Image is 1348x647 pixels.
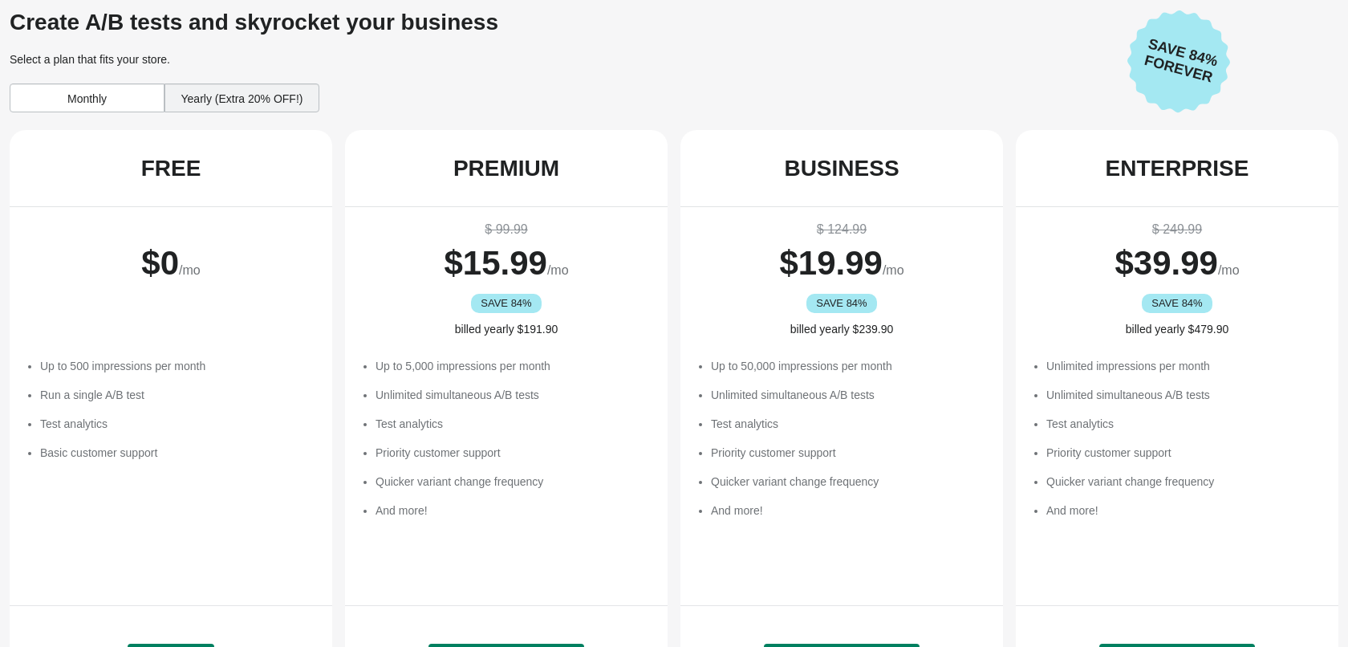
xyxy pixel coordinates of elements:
[1032,321,1322,337] div: billed yearly $479.90
[10,10,1115,35] div: Create A/B tests and skyrocket your business
[40,416,316,432] li: Test analytics
[1142,294,1213,313] div: SAVE 84%
[376,387,652,403] li: Unlimited simultaneous A/B tests
[1115,244,1217,282] span: $ 39.99
[696,321,987,337] div: billed yearly $239.90
[40,358,316,374] li: Up to 500 impressions per month
[10,83,164,112] div: Monthly
[179,263,201,277] span: /mo
[141,244,179,282] span: $ 0
[453,156,559,181] div: PREMIUM
[547,263,569,277] span: /mo
[376,503,652,519] li: And more!
[779,244,882,282] span: $ 19.99
[1127,10,1230,113] img: Save 84% Forever
[40,387,316,403] li: Run a single A/B test
[10,51,1115,67] div: Select a plan that fits your store.
[1046,387,1322,403] li: Unlimited simultaneous A/B tests
[444,244,546,282] span: $ 15.99
[696,220,987,239] div: $ 124.99
[1046,474,1322,490] li: Quicker variant change frequency
[1046,445,1322,461] li: Priority customer support
[361,321,652,337] div: billed yearly $191.90
[361,220,652,239] div: $ 99.99
[40,445,316,461] li: Basic customer support
[711,445,987,461] li: Priority customer support
[1132,33,1230,89] span: Save 84% Forever
[1046,416,1322,432] li: Test analytics
[1046,358,1322,374] li: Unlimited impressions per month
[376,474,652,490] li: Quicker variant change frequency
[883,263,904,277] span: /mo
[1218,263,1240,277] span: /mo
[164,83,319,112] div: Yearly (Extra 20% OFF!)
[1032,220,1322,239] div: $ 249.99
[711,503,987,519] li: And more!
[711,387,987,403] li: Unlimited simultaneous A/B tests
[16,583,67,631] iframe: chat widget
[784,156,899,181] div: BUSINESS
[711,416,987,432] li: Test analytics
[376,358,652,374] li: Up to 5,000 impressions per month
[711,358,987,374] li: Up to 50,000 impressions per month
[471,294,542,313] div: SAVE 84%
[376,445,652,461] li: Priority customer support
[376,416,652,432] li: Test analytics
[806,294,878,313] div: SAVE 84%
[1046,503,1322,519] li: And more!
[141,156,201,181] div: FREE
[1106,156,1249,181] div: ENTERPRISE
[711,474,987,490] li: Quicker variant change frequency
